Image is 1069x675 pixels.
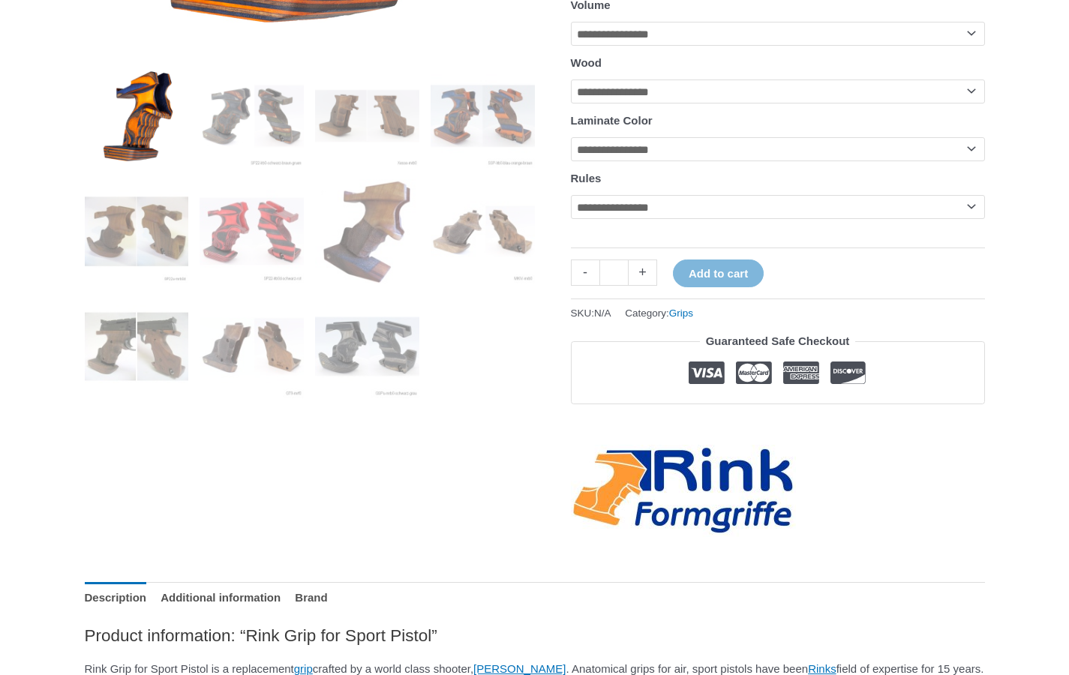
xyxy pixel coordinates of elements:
img: Rink Grip for Sport Pistol [85,64,189,168]
a: Brand [295,582,327,614]
img: Rink Grip for Sport Pistol - Image 7 [315,179,419,283]
img: Rink Grip for Sport Pistol - Image 6 [200,179,304,283]
span: SKU: [571,304,611,322]
button: Add to cart [673,259,764,287]
label: Rules [571,172,602,184]
a: grip [294,662,313,675]
img: Rink Grip for Sport Pistol - Image 2 [200,64,304,168]
a: - [571,259,599,286]
a: Description [85,582,147,614]
a: Additional information [161,582,281,614]
img: Rink Grip for Sport Pistol - Image 11 [315,295,419,399]
img: Rink Grip for Sport Pistol - Image 5 [85,179,189,283]
a: Rinks [808,662,836,675]
input: Product quantity [599,259,629,286]
span: N/A [594,307,611,319]
img: Rink Sport Pistol Grip [431,179,535,283]
a: + [629,259,657,286]
img: Rink Grip for Sport Pistol - Image 10 [200,295,304,399]
iframe: Customer reviews powered by Trustpilot [571,415,985,433]
img: Rink Grip for Sport Pistol - Image 4 [431,64,535,168]
label: Wood [571,56,602,69]
label: Laminate Color [571,114,653,127]
span: Category: [625,304,693,322]
a: Rink-Formgriffe [571,445,796,537]
a: [PERSON_NAME] [473,662,566,675]
legend: Guaranteed Safe Checkout [700,331,856,352]
img: Rink Grip for Sport Pistol - Image 9 [85,295,189,399]
a: Grips [669,307,693,319]
h2: Product information: “Rink Grip for Sport Pistol” [85,625,985,646]
img: Rink Grip for Sport Pistol - Image 3 [315,64,419,168]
